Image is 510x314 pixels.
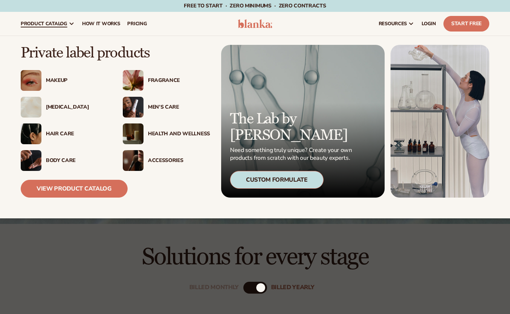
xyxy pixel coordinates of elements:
[418,12,440,36] a: LOGIN
[123,70,210,91] a: Pink blooming flower. Fragrance
[21,70,41,91] img: Female with glitter eye makeup.
[148,104,210,110] div: Men’s Care
[21,123,108,144] a: Female hair pulled back with clips. Hair Care
[391,45,489,198] img: Female in lab with equipment.
[123,97,210,118] a: Male holding moisturizer bottle. Men’s Care
[46,77,108,84] div: Makeup
[379,21,407,27] span: resources
[221,45,385,198] a: Microscopic product formula. The Lab by [PERSON_NAME] Need something truly unique? Create your ow...
[17,12,78,36] a: product catalog
[123,123,210,144] a: Candles and incense on table. Health And Wellness
[189,284,239,291] div: Billed Monthly
[422,21,436,27] span: LOGIN
[127,21,147,27] span: pricing
[123,150,143,171] img: Female with makeup brush.
[123,97,143,118] img: Male holding moisturizer bottle.
[230,171,324,189] div: Custom Formulate
[21,123,41,144] img: Female hair pulled back with clips.
[184,2,326,9] span: Free to start · ZERO minimums · ZERO contracts
[230,146,354,162] p: Need something truly unique? Create your own products from scratch with our beauty experts.
[443,16,489,32] a: Start Free
[148,77,210,84] div: Fragrance
[123,123,143,144] img: Candles and incense on table.
[21,97,41,118] img: Cream moisturizer swatch.
[21,21,67,27] span: product catalog
[46,158,108,164] div: Body Care
[21,180,128,198] a: View Product Catalog
[21,150,108,171] a: Male hand applying moisturizer. Body Care
[238,19,273,28] img: logo
[230,111,354,143] p: The Lab by [PERSON_NAME]
[21,97,108,118] a: Cream moisturizer swatch. [MEDICAL_DATA]
[46,131,108,137] div: Hair Care
[21,70,108,91] a: Female with glitter eye makeup. Makeup
[375,12,418,36] a: resources
[21,150,41,171] img: Male hand applying moisturizer.
[123,70,143,91] img: Pink blooming flower.
[78,12,124,36] a: How It Works
[148,158,210,164] div: Accessories
[124,12,151,36] a: pricing
[46,104,108,110] div: [MEDICAL_DATA]
[21,45,210,61] p: Private label products
[148,131,210,137] div: Health And Wellness
[271,284,314,291] div: billed Yearly
[123,150,210,171] a: Female with makeup brush. Accessories
[82,21,120,27] span: How It Works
